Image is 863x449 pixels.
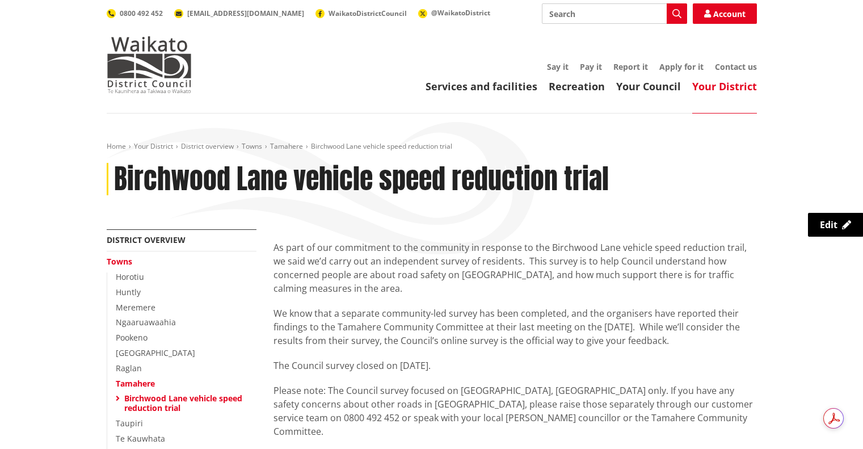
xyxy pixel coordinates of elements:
[107,142,757,152] nav: breadcrumb
[693,3,757,24] a: Account
[418,8,490,18] a: @WaikatoDistrict
[273,241,757,295] p: As part of our commitment to the community in response to the Birchwood Lane vehicle speed reduct...
[242,141,262,151] a: Towns
[549,79,605,93] a: Recreation
[659,61,704,72] a: Apply for it
[187,9,304,18] span: [EMAIL_ADDRESS][DOMAIN_NAME]
[273,359,757,372] p: The Council survey closed on [DATE].
[580,61,602,72] a: Pay it
[116,378,155,389] a: Tamahere
[116,347,195,358] a: [GEOGRAPHIC_DATA]
[124,393,242,413] a: Birchwood Lane vehicle speed reduction trial
[329,9,407,18] span: WaikatoDistrictCouncil
[431,8,490,18] span: @WaikatoDistrict
[116,287,141,297] a: Huntly
[174,9,304,18] a: [EMAIL_ADDRESS][DOMAIN_NAME]
[311,141,452,151] span: Birchwood Lane vehicle speed reduction trial
[542,3,687,24] input: Search input
[613,61,648,72] a: Report it
[116,302,155,313] a: Meremere
[426,79,537,93] a: Services and facilities
[107,234,186,245] a: District overview
[616,79,681,93] a: Your Council
[107,141,126,151] a: Home
[120,9,163,18] span: 0800 492 452
[270,141,303,151] a: Tamahere
[107,9,163,18] a: 0800 492 452
[315,9,407,18] a: WaikatoDistrictCouncil
[808,213,863,237] a: Edit
[107,36,192,93] img: Waikato District Council - Te Kaunihera aa Takiwaa o Waikato
[273,307,757,347] p: We know that a separate community-led survey has been completed, and the organisers have reported...
[273,384,757,438] p: Please note: The Council survey focused on [GEOGRAPHIC_DATA], [GEOGRAPHIC_DATA] only. If you have...
[820,219,837,231] span: Edit
[114,163,609,196] h1: Birchwood Lane vehicle speed reduction trial
[116,271,144,282] a: Horotiu
[692,79,757,93] a: Your District
[181,141,234,151] a: District overview
[116,418,143,429] a: Taupiri
[116,433,165,444] a: Te Kauwhata
[715,61,757,72] a: Contact us
[107,256,132,267] a: Towns
[116,317,176,328] a: Ngaaruawaahia
[116,363,142,374] a: Raglan
[116,332,148,343] a: Pookeno
[134,141,173,151] a: Your District
[547,61,569,72] a: Say it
